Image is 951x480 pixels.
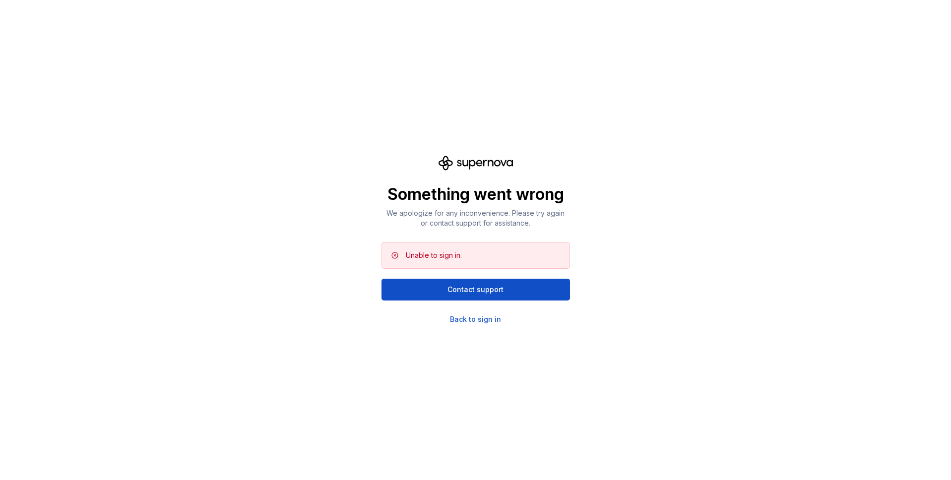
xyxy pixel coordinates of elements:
button: Contact support [381,279,570,300]
a: Back to sign in [450,314,501,324]
p: Something went wrong [381,184,570,204]
div: Unable to sign in. [406,250,462,260]
span: Contact support [447,285,504,295]
p: We apologize for any inconvenience. Please try again or contact support for assistance. [381,208,570,228]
